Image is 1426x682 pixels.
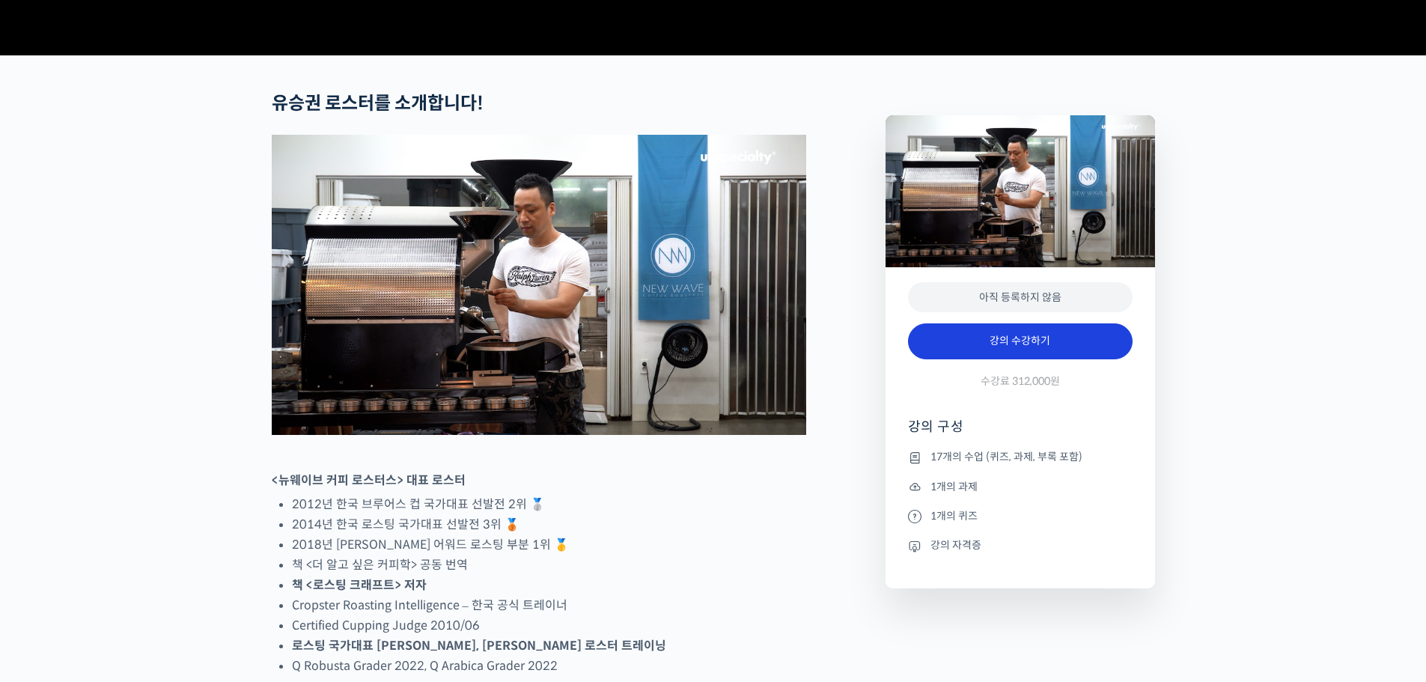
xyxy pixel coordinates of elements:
[292,555,806,575] li: 책 <더 알고 싶은 커피학> 공동 번역
[981,374,1060,389] span: 수강료 312,000원
[908,282,1133,313] div: 아직 등록하지 않음
[292,577,427,593] strong: 책 <로스팅 크래프트> 저자
[292,615,806,636] li: Certified Cupping Judge 2010/06
[908,537,1133,555] li: 강의 자격증
[4,475,99,512] a: 홈
[908,507,1133,525] li: 1개의 퀴즈
[908,323,1133,359] a: 강의 수강하기
[292,595,806,615] li: Cropster Roasting Intelligence – 한국 공식 트레이너
[292,638,666,654] strong: 로스팅 국가대표 [PERSON_NAME], [PERSON_NAME] 로스터 트레이닝
[908,478,1133,496] li: 1개의 과제
[292,514,806,535] li: 2014년 한국 로스팅 국가대표 선발전 3위 🥉
[272,92,484,115] strong: 유승권 로스터를 소개합니다!
[272,472,466,488] strong: <뉴웨이브 커피 로스터스> 대표 로스터
[99,475,193,512] a: 대화
[908,448,1133,466] li: 17개의 수업 (퀴즈, 과제, 부록 포함)
[47,497,56,509] span: 홈
[292,494,806,514] li: 2012년 한국 브루어스 컵 국가대표 선발전 2위 🥈
[292,535,806,555] li: 2018년 [PERSON_NAME] 어워드 로스팅 부분 1위 🥇
[231,497,249,509] span: 설정
[137,498,155,510] span: 대화
[292,656,806,676] li: Q Robusta Grader 2022, Q Arabica Grader 2022
[193,475,287,512] a: 설정
[908,418,1133,448] h4: 강의 구성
